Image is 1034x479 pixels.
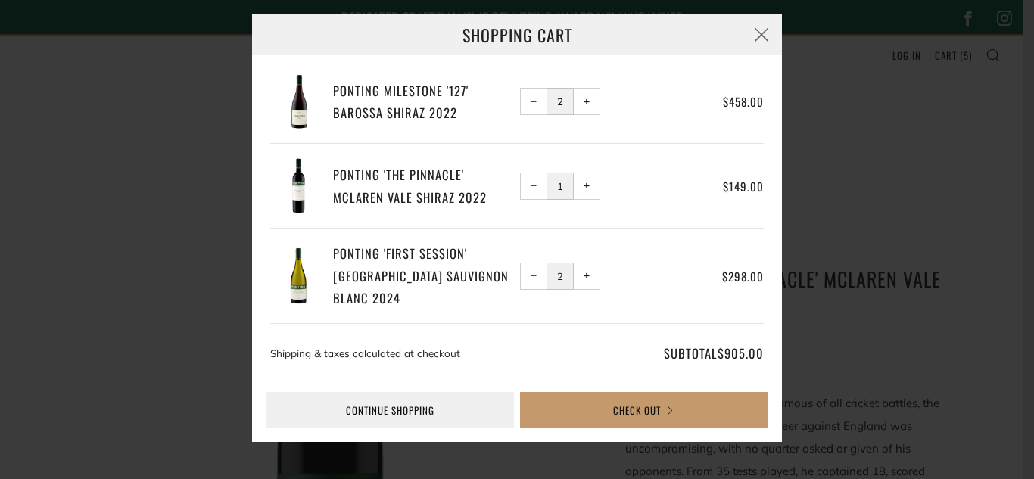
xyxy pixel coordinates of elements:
a: Ponting 'The Pinnacle' McLaren Vale Shiraz 2022 [333,163,515,208]
span: − [531,98,537,105]
span: $298.00 [722,268,764,285]
span: $905.00 [718,344,764,362]
a: Continue shopping [266,392,514,428]
p: Shipping & taxes calculated at checkout [270,342,597,365]
input: quantity [547,88,574,115]
button: Check Out [520,392,768,428]
img: Ponting 'The Pinnacle' McLaren Vale Shiraz 2022 [270,157,327,214]
span: − [531,182,537,189]
span: $458.00 [723,93,764,110]
span: + [584,98,590,105]
input: quantity [547,263,574,290]
input: quantity [547,173,574,200]
span: + [584,272,590,279]
h3: Shopping Cart [252,14,782,55]
span: − [531,272,537,279]
button: Close (Esc) [741,14,782,55]
p: Subtotal [603,342,764,365]
img: Ponting 'First Session' Adelaide Hills Sauvignon Blanc 2024 [270,247,327,304]
img: Ponting Milestone '127' Barossa Shiraz 2022 [270,73,327,130]
span: $149.00 [723,178,764,194]
span: + [584,182,590,189]
a: Ponting 'First Session' [GEOGRAPHIC_DATA] Sauvignon Blanc 2024 [333,242,515,309]
a: Ponting Milestone '127' Barossa Shiraz 2022 [333,79,515,124]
